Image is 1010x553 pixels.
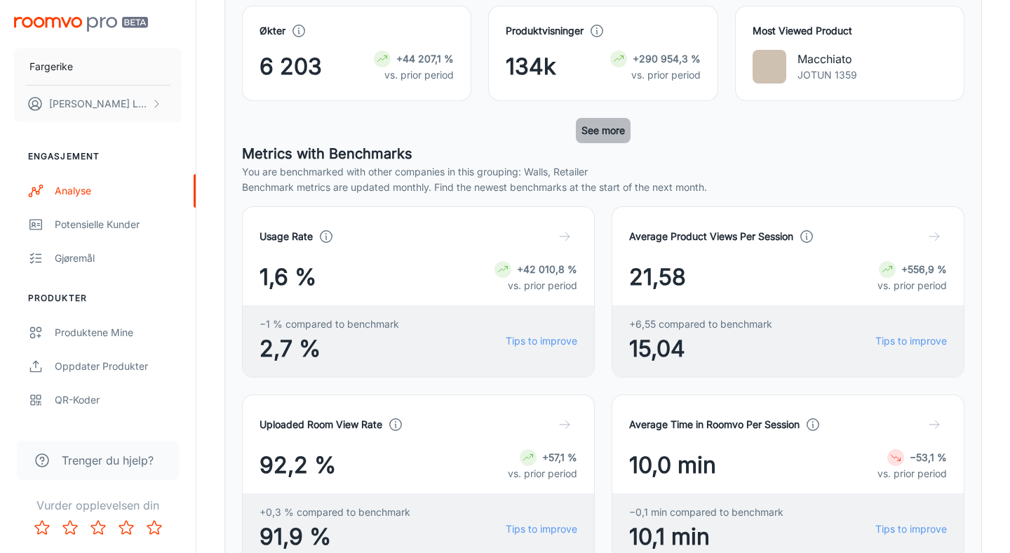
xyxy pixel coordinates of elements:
p: You are benchmarked with other companies in this grouping: Walls, Retailer [242,164,964,180]
span: +0,3 % compared to benchmark [260,505,410,520]
h4: Uploaded Room View Rate [260,417,382,432]
h5: Metrics with Benchmarks [242,143,964,164]
a: Tips to improve [875,333,947,349]
p: vs. prior period [877,278,947,293]
button: Rate 2 star [56,514,84,542]
span: Trenger du hjelp? [62,452,154,469]
div: Gjøremål [55,251,182,266]
div: Produktene mine [55,325,182,340]
span: 134k [506,50,556,84]
span: 21,58 [629,260,686,294]
div: Analyse [55,183,182,199]
div: QR-koder [55,392,182,408]
p: Benchmark metrics are updated monthly. Find the newest benchmarks at the start of the next month. [242,180,964,195]
p: vs. prior period [494,278,577,293]
span: −1 % compared to benchmark [260,317,399,332]
p: Macchiato [797,51,857,67]
h4: Produktvisninger [506,23,584,39]
button: Rate 5 star [140,514,168,542]
div: Oppdater produkter [55,359,182,374]
p: vs. prior period [610,67,701,83]
p: vs. prior period [374,67,454,83]
strong: +42 010,8 % [517,263,577,275]
button: [PERSON_NAME] Løveng [14,86,182,122]
button: See more [576,118,631,143]
h4: Økter [260,23,285,39]
span: 6 203 [260,50,322,84]
img: Macchiato [753,50,786,84]
button: Rate 4 star [112,514,140,542]
strong: −53,1 % [910,451,947,463]
h4: Average Time in Roomvo Per Session [629,417,800,432]
span: 10,0 min [629,448,716,482]
button: Fargerike [14,48,182,85]
strong: +57,1 % [542,451,577,463]
p: vs. prior period [877,466,947,481]
p: [PERSON_NAME] Løveng [49,96,148,112]
strong: +290 954,3 % [633,53,701,65]
p: vs. prior period [508,466,577,481]
span: 15,04 [629,332,772,366]
p: Vurder opplevelsen din [11,497,184,514]
span: −0,1 min compared to benchmark [629,505,783,520]
span: 1,6 % [260,260,316,294]
a: Tips to improve [506,521,577,537]
button: Rate 3 star [84,514,112,542]
span: +6,55 compared to benchmark [629,317,772,332]
button: Rate 1 star [28,514,56,542]
a: Tips to improve [875,521,947,537]
h4: Most Viewed Product [753,23,947,39]
strong: +44 207,1 % [396,53,454,65]
h4: Usage Rate [260,229,313,244]
p: Fargerike [29,59,73,74]
a: Tips to improve [506,333,577,349]
div: Potensielle kunder [55,217,182,232]
p: JOTUN 1359 [797,67,857,83]
h4: Average Product Views Per Session [629,229,793,244]
strong: +556,9 % [901,263,947,275]
img: Roomvo PRO Beta [14,17,148,32]
span: 92,2 % [260,448,336,482]
span: 2,7 % [260,332,399,366]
